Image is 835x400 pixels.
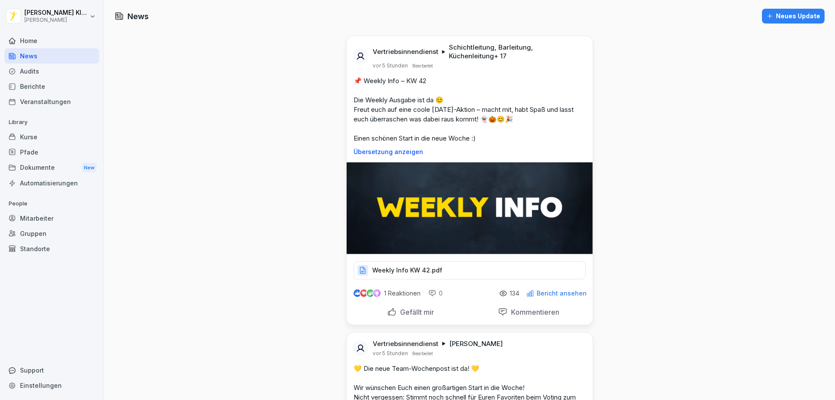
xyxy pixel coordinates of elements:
div: Neues Update [766,11,820,21]
div: Support [4,363,99,378]
p: Bericht ansehen [537,290,587,297]
p: Bearbeitet [412,350,433,357]
div: New [82,163,97,173]
a: Einstellungen [4,378,99,393]
p: Weekly Info KW 42.pdf [372,266,442,275]
p: Bearbeitet [412,62,433,69]
img: celebrate [367,289,374,297]
p: 1 Reaktionen [384,290,421,297]
p: vor 5 Stunden [373,62,408,69]
p: [PERSON_NAME] [24,17,88,23]
h1: News [127,10,149,22]
p: Vertriebsinnendienst [373,339,438,348]
a: Standorte [4,241,99,256]
p: Übersetzung anzeigen [354,148,586,155]
p: [PERSON_NAME] [449,339,503,348]
p: Library [4,115,99,129]
a: Home [4,33,99,48]
p: People [4,197,99,211]
a: Automatisierungen [4,175,99,191]
img: inspiring [373,289,381,297]
img: love [361,290,367,296]
p: Gefällt mir [397,308,434,316]
p: 134 [510,290,519,297]
button: Neues Update [762,9,825,24]
p: Kommentieren [508,308,559,316]
div: Dokumente [4,160,99,176]
a: Berichte [4,79,99,94]
a: Gruppen [4,226,99,241]
img: like [354,290,361,297]
p: vor 5 Stunden [373,350,408,357]
a: Mitarbeiter [4,211,99,226]
a: News [4,48,99,64]
a: Veranstaltungen [4,94,99,109]
div: 0 [428,289,443,298]
img: voxm6bmoftu0pi8jybjpepa1.png [347,162,593,254]
p: Vertriebsinnendienst [373,47,438,56]
p: Schichtleitung, Barleitung, Küchenleitung + 17 [449,43,582,61]
p: 📌 Weekly Info – KW 42 Die Weekly Ausgabe ist da 😊 Freut euch auf eine coole [DATE]-Aktion – macht... [354,76,586,143]
a: DokumenteNew [4,160,99,176]
a: Kurse [4,129,99,145]
a: Pfade [4,145,99,160]
p: [PERSON_NAME] Kldiashvili [24,9,88,17]
a: Weekly Info KW 42.pdf [354,269,586,277]
a: Audits [4,64,99,79]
